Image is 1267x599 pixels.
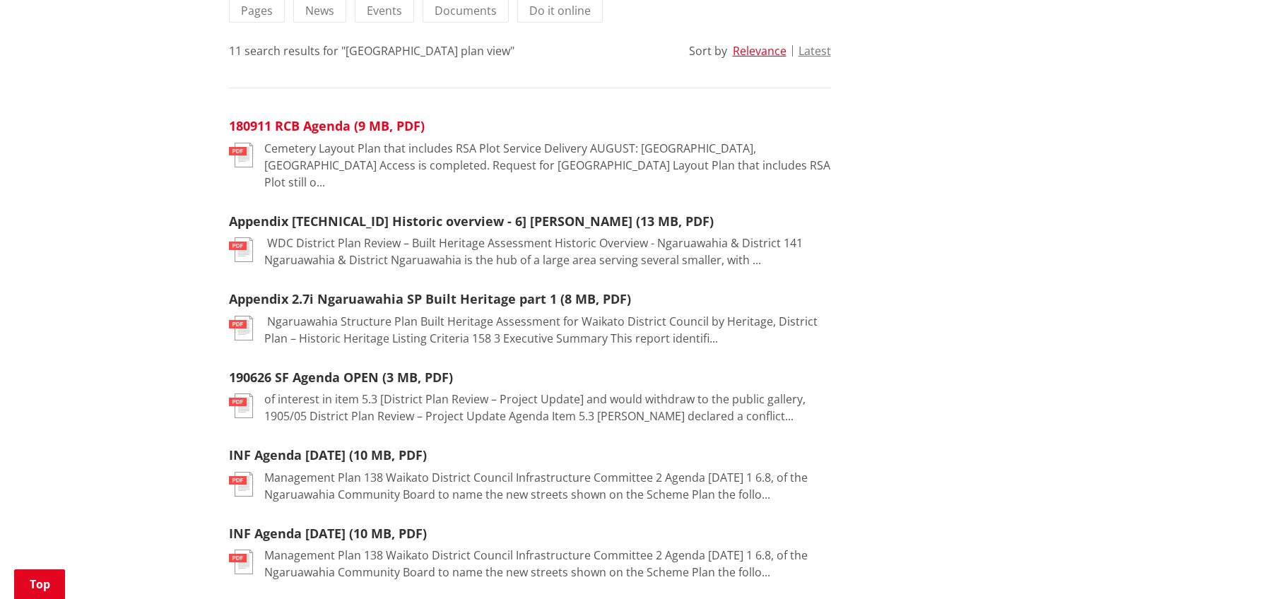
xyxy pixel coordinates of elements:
a: 180911 RCB Agenda (9 MB, PDF) [229,117,425,134]
p: WDC District Plan Review – Built Heritage Assessment Historic Overview - Ngaruawahia & District 1... [264,235,831,268]
button: Relevance [733,45,786,57]
img: document-pdf.svg [229,393,253,418]
a: Top [14,569,65,599]
p: of interest in item 5.3 [District Plan Review – Project Update] and would withdraw to the public ... [264,391,831,425]
img: document-pdf.svg [229,472,253,497]
span: Do it online [529,3,591,18]
img: document-pdf.svg [229,316,253,340]
p: Ngaruawahia Structure Plan Built Heritage Assessment for Waikato District Council by Heritage, Di... [264,313,831,347]
a: 190626 SF Agenda OPEN (3 MB, PDF) [229,369,453,386]
span: Documents [435,3,497,18]
p: Cemetery Layout Plan that includes RSA Plot Service Delivery AUGUST: [GEOGRAPHIC_DATA], [GEOGRAPH... [264,140,831,191]
p: Management Plan 138 Waikato District Council Infrastructure Committee 2 Agenda [DATE] 1 6.8, of t... [264,547,831,581]
a: Appendix 2.7i Ngaruawahia SP Built Heritage part 1 (8 MB, PDF) [229,290,631,307]
a: INF Agenda [DATE] (10 MB, PDF) [229,525,427,542]
span: Events [367,3,402,18]
span: Pages [241,3,273,18]
img: document-pdf.svg [229,550,253,574]
iframe: Messenger Launcher [1202,540,1253,591]
div: 11 search results for "[GEOGRAPHIC_DATA] plan view" [229,42,514,59]
span: News [305,3,334,18]
a: Appendix [TECHNICAL_ID] Historic overview - 6] [PERSON_NAME] (13 MB, PDF) [229,213,714,230]
button: Latest [798,45,831,57]
img: document-pdf.svg [229,143,253,167]
div: Sort by [689,42,727,59]
a: INF Agenda [DATE] (10 MB, PDF) [229,446,427,463]
img: document-pdf.svg [229,237,253,262]
p: Management Plan 138 Waikato District Council Infrastructure Committee 2 Agenda [DATE] 1 6.8, of t... [264,469,831,503]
